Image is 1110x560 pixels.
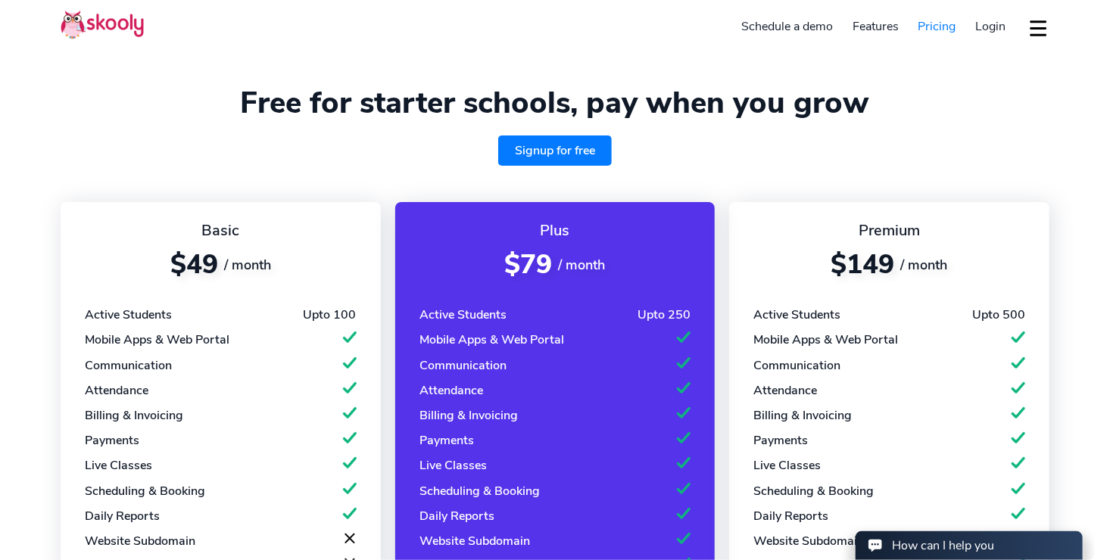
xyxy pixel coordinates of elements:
[753,432,808,449] div: Payments
[85,357,172,374] div: Communication
[975,18,1006,35] span: Login
[1027,11,1049,45] button: dropdown menu
[831,247,895,282] span: $149
[972,306,1025,323] div: Upto 500
[559,256,606,274] span: / month
[419,331,564,348] div: Mobile Apps & Web Portal
[753,306,840,323] div: Active Students
[753,220,1025,241] div: Premium
[170,247,218,282] span: $49
[965,14,1015,39] a: Login
[85,508,160,524] div: Daily Reports
[901,256,948,274] span: / month
[419,306,507,323] div: Active Students
[85,306,172,323] div: Active Students
[61,85,1049,121] h1: Free for starter schools, pay when you grow
[843,14,909,39] a: Features
[419,382,483,399] div: Attendance
[753,382,817,399] div: Attendance
[85,457,152,474] div: Live Classes
[638,306,691,323] div: Upto 250
[304,306,357,323] div: Upto 100
[419,220,691,241] div: Plus
[85,382,148,399] div: Attendance
[419,407,518,424] div: Billing & Invoicing
[498,135,612,166] a: Signup for free
[753,407,852,424] div: Billing & Invoicing
[419,457,487,474] div: Live Classes
[419,508,494,524] div: Daily Reports
[61,10,144,39] img: Skooly
[224,256,271,274] span: / month
[419,357,507,374] div: Communication
[505,247,553,282] span: $79
[909,14,966,39] a: Pricing
[918,18,956,35] span: Pricing
[419,483,540,499] div: Scheduling & Booking
[85,220,357,241] div: Basic
[419,432,474,449] div: Payments
[85,407,183,424] div: Billing & Invoicing
[419,533,530,549] div: Website Subdomain
[753,357,840,374] div: Communication
[732,14,843,39] a: Schedule a demo
[85,533,195,549] div: Website Subdomain
[85,331,229,348] div: Mobile Apps & Web Portal
[85,483,205,499] div: Scheduling & Booking
[85,432,139,449] div: Payments
[753,331,898,348] div: Mobile Apps & Web Portal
